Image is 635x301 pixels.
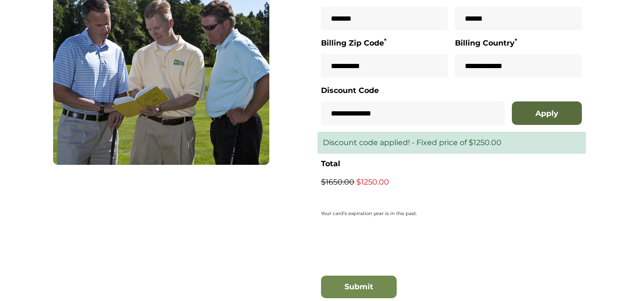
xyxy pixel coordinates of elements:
[323,137,580,148] p: Discount code applied! - Fixed price of $1250.00
[321,202,582,210] iframe: Secure card payment input frame
[321,276,397,298] button: Submit
[512,101,582,125] button: Apply
[321,178,354,186] span: $1650.00
[321,85,379,97] label: Discount Code
[321,231,463,267] iframe: Widget containing checkbox for hCaptcha security challenge
[321,210,582,217] div: Your card’s expiration year is in the past.
[321,159,340,168] strong: Total
[321,37,386,49] label: Billing Zip Code
[356,178,389,186] span: $1250.00
[455,37,517,49] label: Billing Country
